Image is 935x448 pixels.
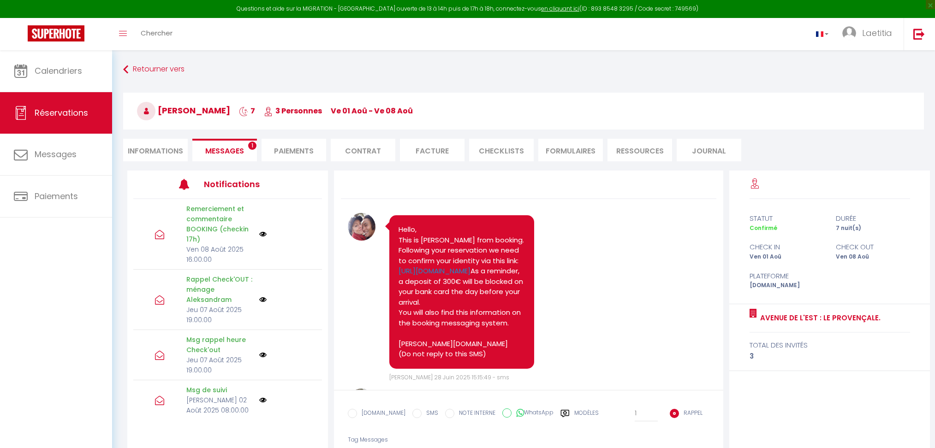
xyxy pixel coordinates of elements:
[679,409,703,419] label: RAPPEL
[186,385,253,395] p: Msg de suivi
[123,139,188,161] li: Informations
[264,106,322,116] span: 3 Personnes
[35,190,78,202] span: Paiements
[134,18,179,50] a: Chercher
[512,408,554,419] label: WhatsApp
[422,409,438,419] label: SMS
[35,148,77,160] span: Messages
[835,18,904,50] a: ... Laetitia
[830,213,916,224] div: durée
[469,139,534,161] li: CHECKLISTS
[913,28,925,40] img: logout
[750,224,777,232] span: Confirmé
[186,274,253,305] p: Rappel Check'OUT : ménage Aleksandram
[743,242,829,253] div: check in
[743,281,829,290] div: [DOMAIN_NAME]
[186,244,253,265] p: Ven 08 Août 2025 16:00:00
[862,27,892,39] span: Laetitia
[400,139,465,161] li: Facture
[743,213,829,224] div: statut
[399,224,525,360] pre: Hello, This is [PERSON_NAME] from booking. Following your reservation we need to confirm your ide...
[204,174,282,195] h3: Notifications
[137,105,230,116] span: [PERSON_NAME]
[259,351,267,359] img: NO IMAGE
[259,230,267,238] img: NO IMAGE
[541,5,579,12] a: en cliquant ici
[123,61,924,78] a: Retourner vers
[357,409,405,419] label: [DOMAIN_NAME]
[743,253,829,261] div: Ven 01 Aoû
[186,355,253,375] p: Jeu 07 Août 2025 19:00:00
[842,26,856,40] img: ...
[259,296,267,303] img: NO IMAGE
[259,396,267,404] img: NO IMAGE
[454,409,495,419] label: NOTE INTERNE
[574,409,599,428] label: Modèles
[830,253,916,261] div: Ven 08 Aoû
[205,146,244,156] span: Messages
[248,141,256,150] span: 1
[239,106,255,116] span: 7
[186,395,253,415] p: [PERSON_NAME] 02 Août 2025 08:00:00
[141,28,173,38] span: Chercher
[389,373,509,381] span: [PERSON_NAME] 28 Juin 2025 15:15:49 - sms
[399,266,470,276] a: [URL][DOMAIN_NAME]
[348,213,375,241] img: 1570631181.JPG
[35,107,88,118] span: Réservations
[35,65,82,77] span: Calendriers
[331,139,395,161] li: Contrat
[28,25,84,41] img: Super Booking
[348,389,375,416] img: 1570631181.JPG
[830,224,916,233] div: 7 nuit(s)
[348,436,388,443] span: Tag Messages
[186,204,253,244] p: Remerciement et commentaire BOOKING (checkin 17h)
[743,271,829,282] div: Plateforme
[186,305,253,325] p: Jeu 07 Août 2025 19:00:00
[186,335,253,355] p: Msg rappel heure Check'out
[331,106,413,116] span: ve 01 Aoû - ve 08 Aoû
[750,340,910,351] div: total des invités
[757,312,881,324] a: Avenue de L'Est : Le Provençale.
[538,139,603,161] li: FORMULAIRES
[677,139,741,161] li: Journal
[830,242,916,253] div: check out
[607,139,672,161] li: Ressources
[896,409,935,448] iframe: LiveChat chat widget
[750,351,910,362] div: 3
[262,139,326,161] li: Paiements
